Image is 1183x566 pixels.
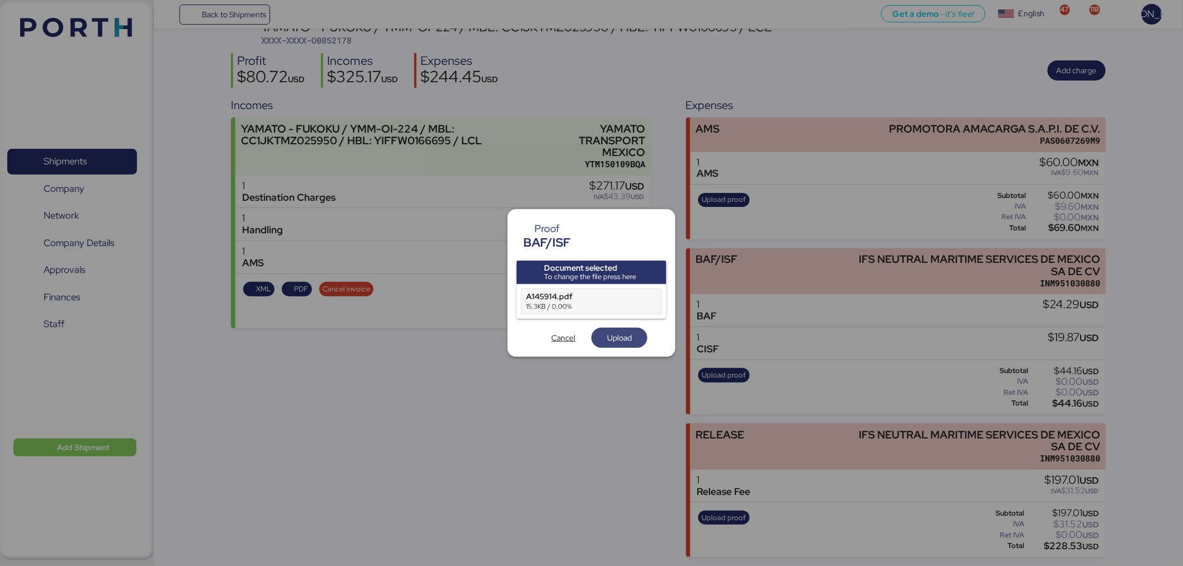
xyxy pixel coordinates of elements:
[552,331,576,345] span: Cancel
[523,224,571,234] div: Proof
[591,328,647,348] button: Upload
[536,328,591,348] button: Cancel
[607,331,632,345] span: Upload
[545,263,637,272] div: Document selected
[545,272,637,281] div: To change the file press here
[526,301,633,312] div: 15.3KB / 0.00%
[526,291,633,301] div: A145914.pdf
[523,234,571,252] div: BAF/ISF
